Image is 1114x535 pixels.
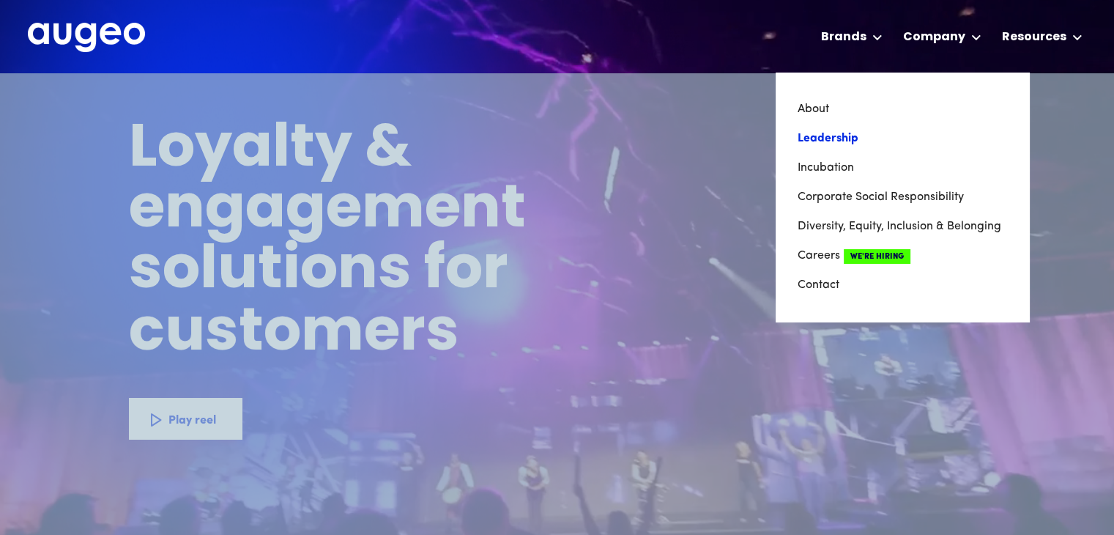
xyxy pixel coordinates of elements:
div: Brands [821,29,866,46]
a: Corporate Social Responsibility [798,182,1007,212]
a: home [28,23,145,53]
a: CareersWe're Hiring [798,241,1007,270]
a: Leadership [798,124,1007,153]
span: We're Hiring [844,249,910,264]
div: Resources [1002,29,1066,46]
a: Contact [798,270,1007,300]
div: Company [903,29,965,46]
a: Diversity, Equity, Inclusion & Belonging [798,212,1007,241]
a: Incubation [798,153,1007,182]
img: Augeo's full logo in white. [28,23,145,53]
a: About [798,95,1007,124]
nav: Company [776,73,1029,322]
